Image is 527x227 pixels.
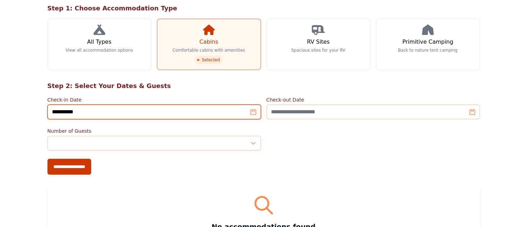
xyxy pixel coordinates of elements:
p: Back to nature tent camping [398,47,458,53]
h3: Primitive Camping [402,38,453,46]
h2: Step 2: Select Your Dates & Guests [47,81,480,91]
label: Check-out Date [266,96,480,103]
span: Selected [195,56,222,64]
h3: Cabins [199,38,218,46]
h2: Step 1: Choose Accommodation Type [47,3,480,13]
a: Primitive Camping Back to nature tent camping [376,19,480,70]
h3: All Types [87,38,111,46]
label: Number of Guests [47,128,261,134]
a: Cabins Comfortable cabins with amenities Selected [157,19,261,70]
label: Check-in Date [47,96,261,103]
p: Comfortable cabins with amenities [173,47,245,53]
p: View all accommodation options [65,47,133,53]
p: Spacious sites for your RV [291,47,345,53]
a: RV Sites Spacious sites for your RV [266,19,370,70]
a: All Types View all accommodation options [47,19,151,70]
h3: RV Sites [307,38,330,46]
